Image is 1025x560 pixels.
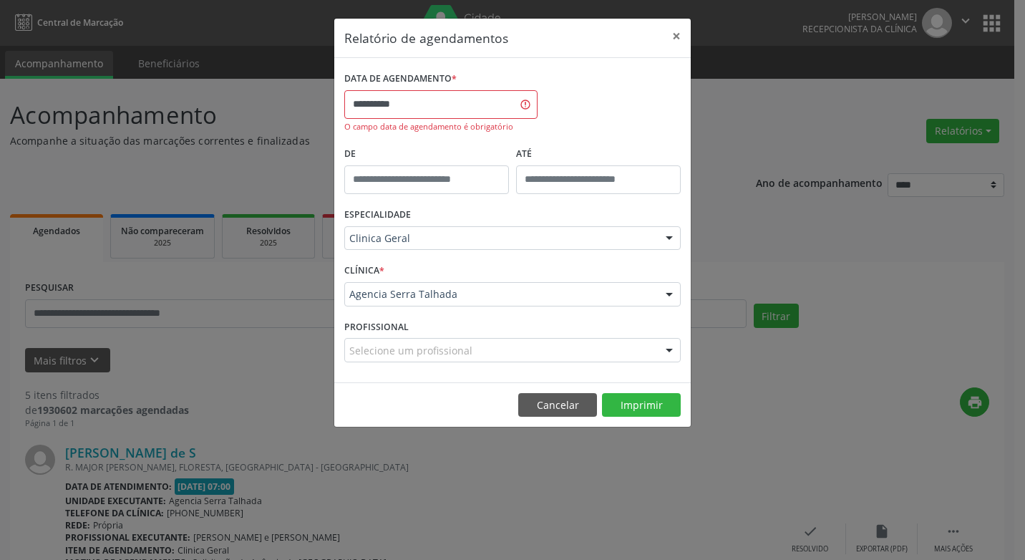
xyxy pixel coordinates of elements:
[344,29,508,47] h5: Relatório de agendamentos
[349,343,472,358] span: Selecione um profissional
[344,260,384,282] label: CLÍNICA
[662,19,691,54] button: Close
[602,393,681,417] button: Imprimir
[344,317,409,339] label: PROFISSIONAL
[516,143,681,165] label: ATÉ
[344,204,411,226] label: ESPECIALIDADE
[344,121,538,133] div: O campo data de agendamento é obrigatório
[344,68,457,90] label: DATA DE AGENDAMENTO
[518,393,597,417] button: Cancelar
[349,231,651,246] span: Clinica Geral
[344,143,509,165] label: De
[349,287,651,301] span: Agencia Serra Talhada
